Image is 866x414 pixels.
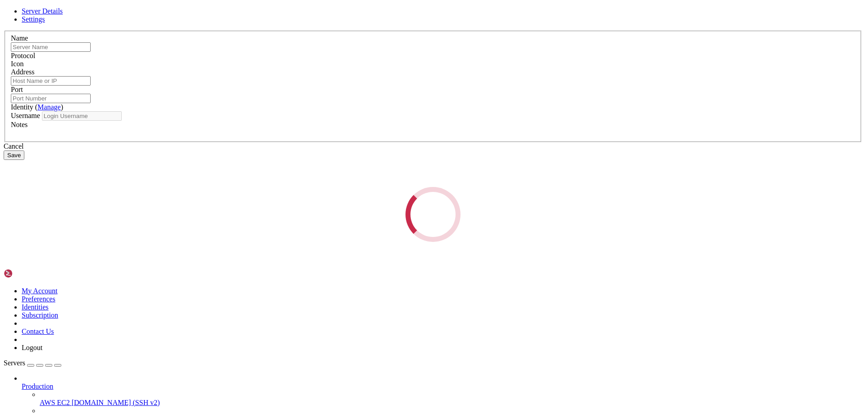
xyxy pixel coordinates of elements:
[11,34,28,42] label: Name
[22,382,53,390] span: Production
[22,382,862,391] a: Production
[4,142,862,150] div: Cancel
[22,344,42,351] a: Logout
[11,42,91,52] input: Server Name
[22,287,58,295] a: My Account
[40,399,70,406] span: AWS EC2
[22,15,45,23] a: Settings
[4,359,61,367] a: Servers
[11,121,28,128] label: Notes
[11,86,23,93] label: Port
[40,391,862,407] li: AWS EC2 [DOMAIN_NAME] (SSH v2)
[11,60,23,68] label: Icon
[22,311,58,319] a: Subscription
[405,187,461,242] div: Loading...
[11,52,35,59] label: Protocol
[22,295,55,303] a: Preferences
[42,111,122,121] input: Login Username
[72,399,160,406] span: [DOMAIN_NAME] (SSH v2)
[4,269,55,278] img: Shellngn
[11,112,40,119] label: Username
[4,359,25,367] span: Servers
[11,103,63,111] label: Identity
[11,76,91,86] input: Host Name or IP
[4,150,24,160] button: Save
[11,68,34,76] label: Address
[37,103,61,111] a: Manage
[11,94,91,103] input: Port Number
[40,399,862,407] a: AWS EC2 [DOMAIN_NAME] (SSH v2)
[22,303,49,311] a: Identities
[35,103,63,111] span: ( )
[22,328,54,335] a: Contact Us
[22,7,63,15] a: Server Details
